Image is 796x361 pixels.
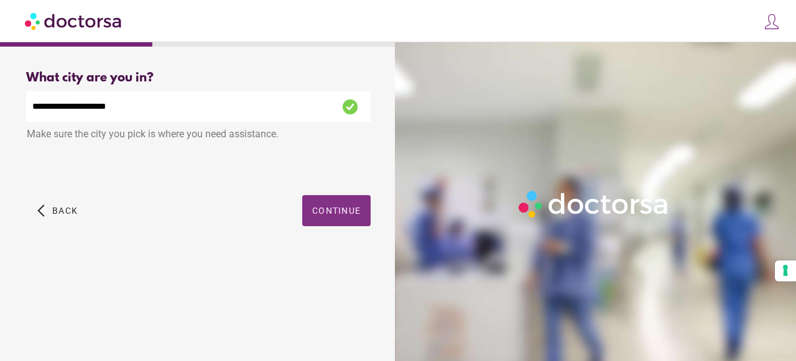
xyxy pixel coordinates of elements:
[26,71,371,85] div: What city are you in?
[312,206,361,216] span: Continue
[763,13,780,30] img: icons8-customer-100.png
[302,195,371,226] button: Continue
[514,186,673,222] img: Logo-Doctorsa-trans-White-partial-flat.png
[32,195,83,226] button: arrow_back_ios Back
[26,122,371,149] div: Make sure the city you pick is where you need assistance.
[52,206,78,216] span: Back
[775,260,796,281] button: Your consent preferences for tracking technologies
[25,7,123,35] img: Doctorsa.com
